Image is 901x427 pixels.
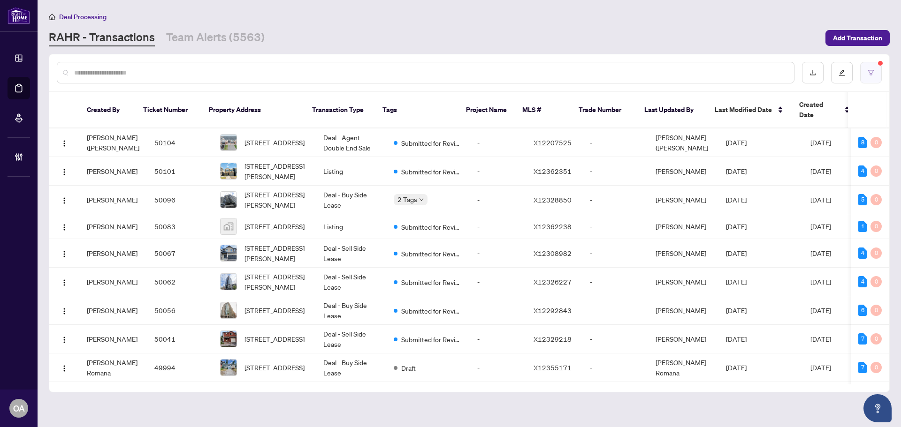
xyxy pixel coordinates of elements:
[858,137,867,148] div: 8
[316,296,386,325] td: Deal - Buy Side Lease
[316,186,386,214] td: Deal - Buy Side Lease
[316,239,386,268] td: Deal - Sell Side Lease
[637,92,707,128] th: Last Updated By
[57,303,72,318] button: Logo
[419,197,424,202] span: down
[726,195,747,204] span: [DATE]
[726,222,747,231] span: [DATE]
[401,222,462,232] span: Submitted for Review
[201,92,305,128] th: Property Address
[534,249,572,257] span: X12308982
[57,331,72,346] button: Logo
[13,402,25,415] span: OA
[57,246,72,261] button: Logo
[863,394,892,422] button: Open asap
[147,214,213,239] td: 50083
[470,353,526,382] td: -
[582,128,648,157] td: -
[726,277,747,286] span: [DATE]
[470,157,526,186] td: -
[136,92,201,128] th: Ticket Number
[221,192,237,208] img: thumbnail-img
[799,99,839,120] span: Created Date
[810,222,831,231] span: [DATE]
[858,305,867,316] div: 6
[221,135,237,150] img: thumbnail-img
[458,92,515,128] th: Project Name
[401,277,462,287] span: Submitted for Review
[534,138,572,147] span: X12207525
[792,92,857,128] th: Created Date
[244,305,305,315] span: [STREET_ADDRESS]
[870,221,882,232] div: 0
[221,218,237,234] img: thumbnail-img
[648,128,718,157] td: [PERSON_NAME] ([PERSON_NAME]
[244,161,308,181] span: [STREET_ADDRESS][PERSON_NAME]
[870,362,882,373] div: 0
[726,138,747,147] span: [DATE]
[147,157,213,186] td: 50101
[534,335,572,343] span: X12329218
[375,92,458,128] th: Tags
[57,360,72,375] button: Logo
[534,277,572,286] span: X12326227
[87,222,137,231] span: [PERSON_NAME]
[147,239,213,268] td: 50067
[57,192,72,207] button: Logo
[858,247,867,259] div: 4
[305,92,375,128] th: Transaction Type
[147,296,213,325] td: 50056
[858,362,867,373] div: 7
[648,157,718,186] td: [PERSON_NAME]
[61,250,68,258] img: Logo
[57,135,72,150] button: Logo
[61,168,68,176] img: Logo
[57,219,72,234] button: Logo
[810,167,831,175] span: [DATE]
[147,128,213,157] td: 50104
[221,163,237,179] img: thumbnail-img
[87,277,137,286] span: [PERSON_NAME]
[79,92,136,128] th: Created By
[147,325,213,353] td: 50041
[244,362,305,373] span: [STREET_ADDRESS]
[316,157,386,186] td: Listing
[221,245,237,261] img: thumbnail-img
[470,239,526,268] td: -
[470,296,526,325] td: -
[316,325,386,353] td: Deal - Sell Side Lease
[59,13,107,21] span: Deal Processing
[470,325,526,353] td: -
[648,214,718,239] td: [PERSON_NAME]
[825,30,890,46] button: Add Transaction
[870,165,882,177] div: 0
[244,189,308,210] span: [STREET_ADDRESS][PERSON_NAME]
[582,353,648,382] td: -
[870,137,882,148] div: 0
[858,333,867,345] div: 7
[87,335,137,343] span: [PERSON_NAME]
[61,336,68,344] img: Logo
[868,69,874,76] span: filter
[57,164,72,179] button: Logo
[401,306,462,316] span: Submitted for Review
[401,334,462,345] span: Submitted for Review
[810,306,831,315] span: [DATE]
[221,274,237,290] img: thumbnail-img
[707,92,792,128] th: Last Modified Date
[648,296,718,325] td: [PERSON_NAME]
[648,268,718,296] td: [PERSON_NAME]
[582,214,648,239] td: -
[316,353,386,382] td: Deal - Buy Side Lease
[244,334,305,344] span: [STREET_ADDRESS]
[648,186,718,214] td: [PERSON_NAME]
[401,248,462,259] span: Submitted for Review
[870,333,882,345] div: 0
[61,365,68,372] img: Logo
[858,194,867,205] div: 5
[57,274,72,289] button: Logo
[648,325,718,353] td: [PERSON_NAME]
[870,276,882,287] div: 0
[809,69,816,76] span: download
[147,353,213,382] td: 49994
